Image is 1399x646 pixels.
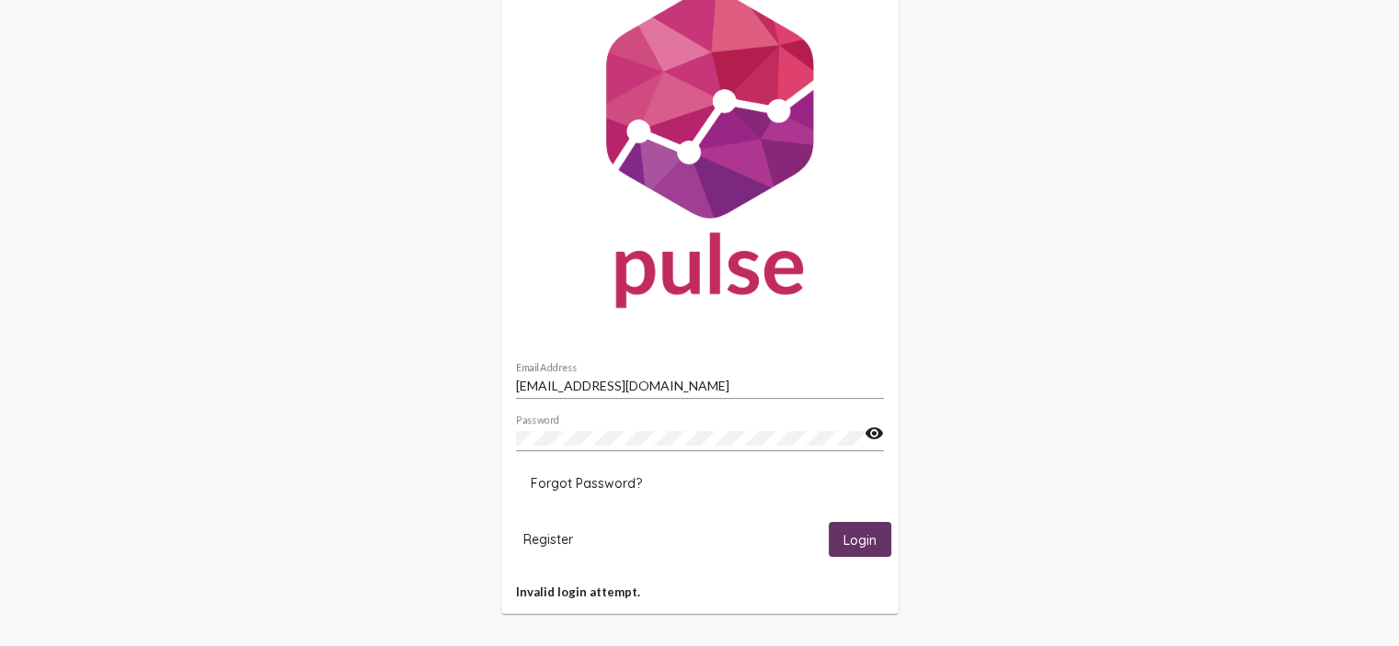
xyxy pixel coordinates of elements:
[829,522,891,556] button: Login
[509,522,588,556] button: Register
[531,475,642,492] span: Forgot Password?
[843,532,877,549] span: Login
[523,531,573,548] span: Register
[865,423,884,445] mat-icon: visibility
[516,467,657,500] button: Forgot Password?
[516,584,884,599] h5: Invalid login attempt.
